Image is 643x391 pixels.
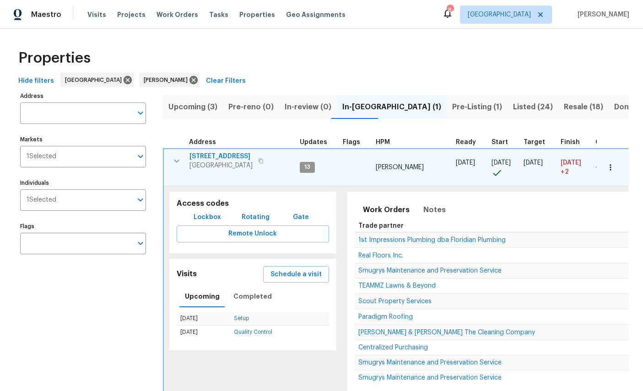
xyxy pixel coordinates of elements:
[290,212,312,223] span: Gate
[194,212,221,223] span: Lockbox
[595,139,627,145] div: Days past target finish date
[206,75,246,87] span: Clear Filters
[564,101,603,113] span: Resale (18)
[358,298,432,305] span: Scout Property Services
[358,360,502,365] a: Smugrys Maintenance and Preservation Service
[27,153,56,161] span: 1 Selected
[134,150,147,163] button: Open
[561,167,569,177] span: +2
[228,101,274,113] span: Pre-reno (0)
[492,139,516,145] div: Actual renovation start date
[190,209,225,226] button: Lockbox
[342,101,441,113] span: In-[GEOGRAPHIC_DATA] (1)
[358,268,502,273] a: Smugrys Maintenance and Preservation Service
[358,330,535,335] a: [PERSON_NAME] & [PERSON_NAME] The Cleaning Company
[184,228,322,240] span: Remote Unlock
[595,139,619,145] span: Overall
[358,253,403,258] a: Real Floors Inc.
[134,193,147,206] button: Open
[157,10,198,19] span: Work Orders
[168,101,217,113] span: Upcoming (3)
[60,73,134,87] div: [GEOGRAPHIC_DATA]
[270,269,322,280] span: Schedule a visit
[234,316,249,321] a: Setup
[358,237,506,243] a: 1st Impressions Plumbing dba Floridian Plumbing
[376,164,424,171] span: [PERSON_NAME]
[592,149,631,186] td: 2 day(s) past target finish date
[376,139,390,145] span: HPM
[423,204,446,216] span: Notes
[358,223,404,229] span: Trade partner
[358,299,432,304] a: Scout Property Services
[358,283,436,289] a: TEAMMZ Lawns & Beyond
[574,10,629,19] span: [PERSON_NAME]
[524,139,553,145] div: Target renovation project end date
[134,237,147,250] button: Open
[263,266,329,283] button: Schedule a visit
[20,137,146,142] label: Markets
[561,139,588,145] div: Projected renovation finish date
[358,375,502,380] a: Smugrys Maintenance and Preservation Service
[513,101,553,113] span: Listed (24)
[492,139,508,145] span: Start
[177,326,230,339] td: [DATE]
[20,180,146,186] label: Individuals
[285,101,331,113] span: In-review (0)
[209,11,228,18] span: Tasks
[524,139,545,145] span: Target
[456,139,476,145] span: Ready
[468,10,531,19] span: [GEOGRAPHIC_DATA]
[557,149,592,186] td: Scheduled to finish 2 day(s) late
[177,269,197,279] h5: Visits
[242,212,270,223] span: Rotating
[358,329,535,336] span: [PERSON_NAME] & [PERSON_NAME] The Cleaning Company
[18,54,91,63] span: Properties
[117,10,146,19] span: Projects
[189,161,253,170] span: [GEOGRAPHIC_DATA]
[139,73,200,87] div: [PERSON_NAME]
[286,10,346,19] span: Geo Assignments
[185,291,220,302] span: Upcoming
[363,204,410,216] span: Work Orders
[488,149,520,186] td: Project started on time
[358,345,428,350] a: Centralized Purchasing
[301,163,314,171] span: 13
[456,160,475,166] span: [DATE]
[300,139,327,145] span: Updates
[177,225,329,242] button: Remote Unlock
[189,139,216,145] span: Address
[18,75,54,87] span: Hide filters
[20,224,146,229] label: Flags
[234,329,272,335] a: Quality Control
[358,314,413,320] a: Paradigm Roofing
[144,75,191,85] span: [PERSON_NAME]
[456,139,484,145] div: Earliest renovation start date (first business day after COE or Checkout)
[134,107,147,119] button: Open
[447,5,453,15] div: 8
[286,209,316,226] button: Gate
[561,160,581,166] span: [DATE]
[20,93,146,99] label: Address
[239,10,275,19] span: Properties
[15,73,58,90] button: Hide filters
[238,209,273,226] button: Rotating
[27,196,56,204] span: 1 Selected
[561,139,580,145] span: Finish
[343,139,360,145] span: Flags
[595,164,604,171] span: +2
[177,199,329,209] h5: Access codes
[524,160,543,166] span: [DATE]
[87,10,106,19] span: Visits
[452,101,502,113] span: Pre-Listing (1)
[177,312,230,326] td: [DATE]
[65,75,125,85] span: [GEOGRAPHIC_DATA]
[492,160,511,166] span: [DATE]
